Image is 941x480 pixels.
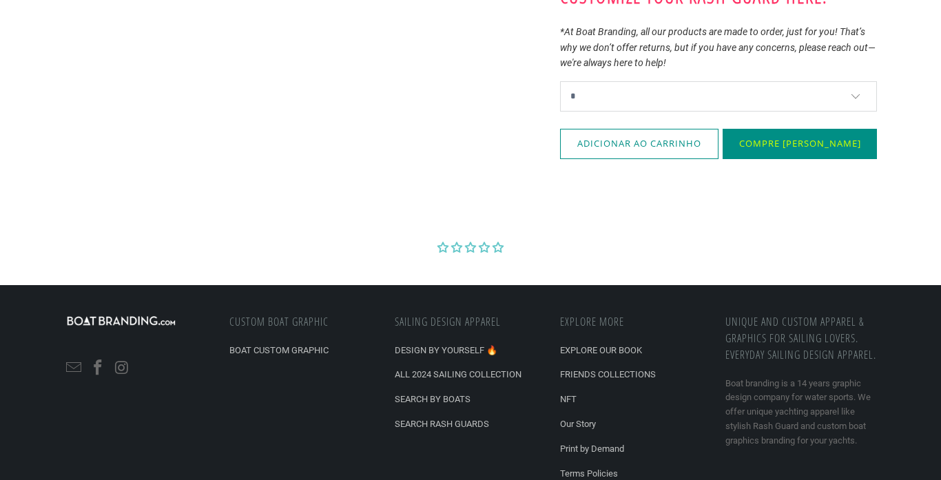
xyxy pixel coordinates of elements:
a: FRIENDS COLLECTIONS [560,370,656,380]
a: ALL 2024 SAILING COLLECTION [395,370,521,380]
a: Our Story [560,419,596,430]
p: Boat branding is a 14 years graphic design company for water sports. We offer unique yachting app... [725,377,877,448]
a: Terms Policies [560,468,618,479]
a: SEARCH RASH GUARDS [395,419,489,430]
a: EXPLORE OUR BOOK [560,345,642,355]
a: NFT [560,395,577,405]
em: *At Boat Branding, all our products are made to order, just for you! That’s why we don’t offer re... [560,26,876,68]
a: BOAT CUSTOM GRAPHIC [229,345,329,355]
a: Boatbranding on Instagram [112,359,132,377]
a: Boatbranding on Facebook [88,359,109,377]
a: DESIGN BY YOURSELF 🔥 [395,345,497,355]
button: Adicionar ao Carrinho [560,129,718,159]
a: Print by Demand [560,444,624,454]
button: Compre [PERSON_NAME] [723,129,877,159]
span: Adicionar ao Carrinho [575,138,704,149]
div: Average rating is 0.00 stars [350,240,591,255]
a: SEARCH BY BOATS [395,395,470,405]
a: Email Boatbranding [64,359,85,377]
